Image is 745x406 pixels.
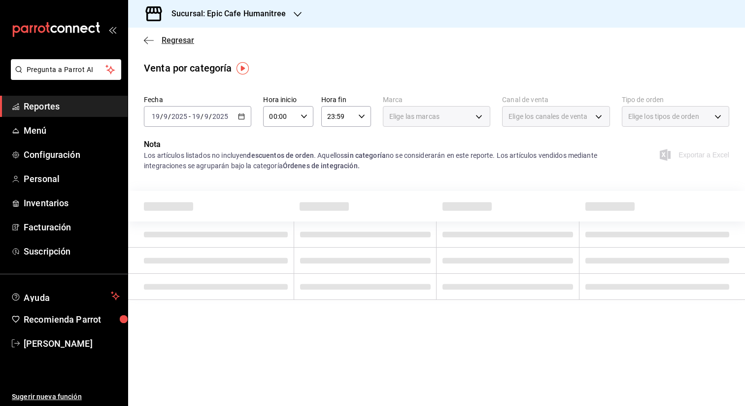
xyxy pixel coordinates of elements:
[209,112,212,120] span: /
[24,337,120,350] span: [PERSON_NAME]
[263,96,313,103] label: Hora inicio
[164,8,286,20] h3: Sucursal: Epic Cafe Humanitree
[192,112,201,120] input: --
[201,112,203,120] span: /
[622,96,729,103] label: Tipo de orden
[24,221,120,234] span: Facturación
[144,61,232,75] div: Venta por categoría
[144,150,610,171] div: Los artículos listados no incluyen . Aquellos no se considerarán en este reporte. Los artículos v...
[389,111,440,121] span: Elige las marcas
[168,112,171,120] span: /
[24,172,120,185] span: Personal
[24,245,120,258] span: Suscripción
[144,139,610,150] p: Nota
[24,313,120,326] span: Recomienda Parrot
[24,100,120,113] span: Reportes
[171,112,188,120] input: ----
[144,96,251,103] label: Fecha
[144,36,194,45] button: Regresar
[162,36,194,45] span: Regresar
[344,151,386,159] strong: sin categoría
[24,290,107,302] span: Ayuda
[151,112,160,120] input: --
[502,96,610,103] label: Canal de venta
[24,196,120,210] span: Inventarios
[163,112,168,120] input: --
[628,111,699,121] span: Elige los tipos de orden
[204,112,209,120] input: --
[237,62,249,74] img: Tooltip marker
[7,72,121,82] a: Pregunta a Parrot AI
[160,112,163,120] span: /
[508,111,587,121] span: Elige los canales de venta
[383,96,490,103] label: Marca
[247,151,314,159] strong: descuentos de orden
[108,26,116,34] button: open_drawer_menu
[283,162,360,170] strong: Órdenes de integración.
[11,59,121,80] button: Pregunta a Parrot AI
[212,112,229,120] input: ----
[189,112,191,120] span: -
[321,96,371,103] label: Hora fin
[12,392,120,402] span: Sugerir nueva función
[24,124,120,137] span: Menú
[27,65,106,75] span: Pregunta a Parrot AI
[24,148,120,161] span: Configuración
